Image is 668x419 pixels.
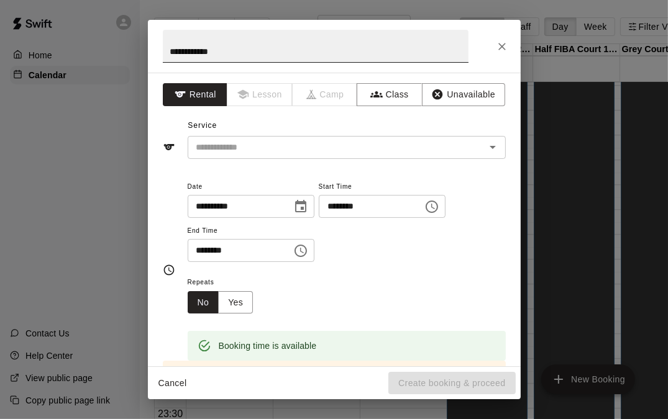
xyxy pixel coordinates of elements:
[419,194,444,219] button: Choose time, selected time is 8:00 PM
[194,364,496,399] div: Booking(s) will be made in the facility's timezone: America/[GEOGRAPHIC_DATA]
[163,264,175,276] svg: Timing
[188,121,217,130] span: Service
[357,83,422,106] button: Class
[218,291,253,314] button: Yes
[484,138,501,156] button: Open
[188,274,263,291] span: Repeats
[163,83,228,106] button: Rental
[188,291,219,314] button: No
[422,83,505,106] button: Unavailable
[293,83,358,106] span: Camps can only be created in the Services page
[153,372,193,395] button: Cancel
[319,179,446,196] span: Start Time
[491,35,513,58] button: Close
[163,141,175,153] svg: Service
[288,194,313,219] button: Choose date, selected date is Sep 25, 2025
[188,291,254,314] div: outlined button group
[188,223,314,240] span: End Time
[227,83,293,106] span: Lessons must be created in the Services page first
[219,335,317,357] div: Booking time is available
[288,238,313,263] button: Choose time, selected time is 10:00 PM
[188,179,314,196] span: Date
